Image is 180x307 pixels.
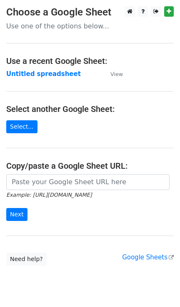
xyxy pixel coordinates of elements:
input: Next [6,208,27,221]
h4: Copy/paste a Google Sheet URL: [6,161,174,171]
a: Need help? [6,253,47,266]
input: Paste your Google Sheet URL here [6,174,170,190]
a: View [102,70,123,78]
a: Google Sheets [122,254,174,261]
h4: Select another Google Sheet: [6,104,174,114]
small: View [110,71,123,77]
h3: Choose a Google Sheet [6,6,174,18]
a: Untitled spreadsheet [6,70,81,78]
p: Use one of the options below... [6,22,174,30]
h4: Use a recent Google Sheet: [6,56,174,66]
a: Select... [6,120,37,133]
small: Example: [URL][DOMAIN_NAME] [6,192,92,198]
